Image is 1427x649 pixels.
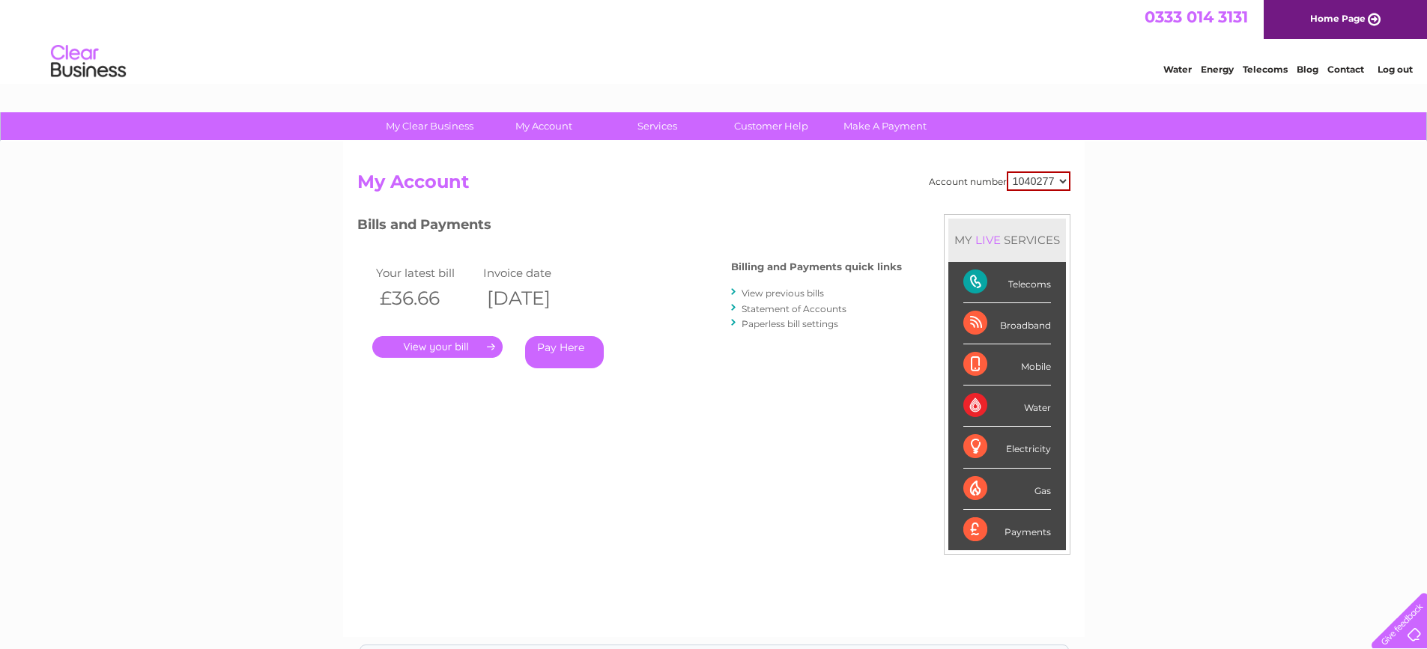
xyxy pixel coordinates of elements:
[963,386,1051,427] div: Water
[963,510,1051,550] div: Payments
[372,263,480,283] td: Your latest bill
[372,336,503,358] a: .
[742,287,824,299] a: View previous bills
[963,427,1051,468] div: Electricity
[963,303,1051,344] div: Broadband
[972,233,1004,247] div: LIVE
[50,39,127,85] img: logo.png
[525,336,604,368] a: Pay Here
[963,469,1051,510] div: Gas
[1145,7,1248,26] a: 0333 014 3131
[368,112,491,140] a: My Clear Business
[1378,64,1413,75] a: Log out
[357,171,1070,200] h2: My Account
[963,344,1051,386] div: Mobile
[479,283,587,314] th: [DATE]
[742,318,838,329] a: Paperless bill settings
[357,214,902,240] h3: Bills and Payments
[731,261,902,272] h4: Billing and Payments quick links
[823,112,947,140] a: Make A Payment
[1297,64,1318,75] a: Blog
[1327,64,1364,75] a: Contact
[929,171,1070,191] div: Account number
[360,8,1068,73] div: Clear Business is a trading name of Verastar Limited (registered in [GEOGRAPHIC_DATA] No. 3667643...
[482,112,605,140] a: My Account
[596,112,719,140] a: Services
[479,263,587,283] td: Invoice date
[1243,64,1288,75] a: Telecoms
[1163,64,1192,75] a: Water
[742,303,846,314] a: Statement of Accounts
[709,112,833,140] a: Customer Help
[1201,64,1234,75] a: Energy
[372,283,480,314] th: £36.66
[948,219,1066,261] div: MY SERVICES
[963,262,1051,303] div: Telecoms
